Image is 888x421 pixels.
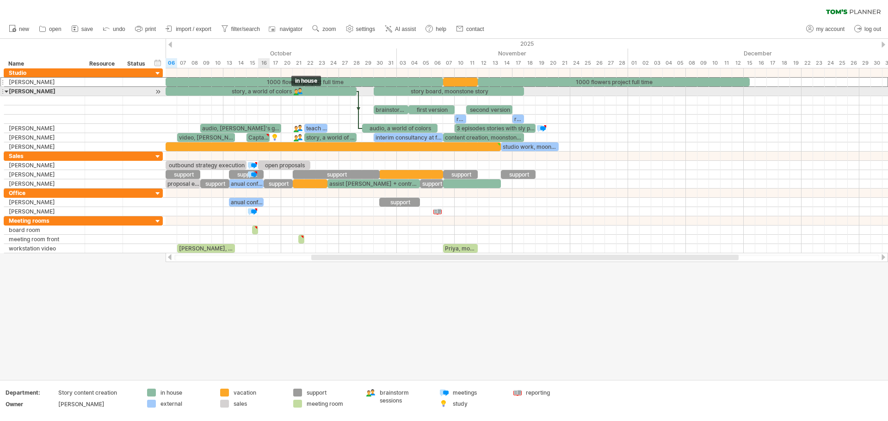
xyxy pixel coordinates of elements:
[264,179,293,188] div: support
[767,58,778,68] div: Wednesday, 17 December 2025
[166,161,247,170] div: outbound strategy execution
[267,23,305,35] a: navigator
[234,389,284,397] div: vacation
[310,23,339,35] a: zoom
[443,170,478,179] div: support
[453,400,503,408] div: study
[593,58,605,68] div: Wednesday, 26 November 2025
[859,58,871,68] div: Monday, 29 December 2025
[385,58,397,68] div: Friday, 31 October 2025
[339,58,351,68] div: Monday, 27 October 2025
[316,58,327,68] div: Thursday, 23 October 2025
[176,26,211,32] span: import / export
[247,133,270,142] div: Captain [PERSON_NAME]
[443,244,478,253] div: Priya, moonstone project
[804,23,847,35] a: my account
[229,170,264,179] div: support
[177,133,235,142] div: video, [PERSON_NAME]'s Ocean quest
[189,58,200,68] div: Wednesday, 8 October 2025
[356,26,375,32] span: settings
[852,23,884,35] a: log out
[9,142,80,151] div: [PERSON_NAME]
[395,26,416,32] span: AI assist
[362,58,374,68] div: Wednesday, 29 October 2025
[58,400,136,408] div: [PERSON_NAME]
[177,58,189,68] div: Tuesday, 7 October 2025
[501,142,559,151] div: studio work, moonstone project
[443,58,455,68] div: Friday, 7 November 2025
[651,58,663,68] div: Wednesday, 3 December 2025
[501,58,512,68] div: Friday, 14 November 2025
[160,400,211,408] div: external
[813,58,825,68] div: Tuesday, 23 December 2025
[379,198,420,207] div: support
[200,58,212,68] div: Thursday, 9 October 2025
[154,87,162,97] div: scroll to activity
[674,58,686,68] div: Friday, 5 December 2025
[258,58,270,68] div: Thursday, 16 October 2025
[420,58,432,68] div: Wednesday, 5 November 2025
[423,23,449,35] a: help
[258,161,310,170] div: open proposals
[466,58,478,68] div: Tuesday, 11 November 2025
[825,58,836,68] div: Wednesday, 24 December 2025
[9,152,80,160] div: Sales
[19,26,29,32] span: new
[293,58,304,68] div: Tuesday, 21 October 2025
[9,179,80,188] div: [PERSON_NAME]
[9,244,80,253] div: workstation video
[231,26,260,32] span: filter/search
[848,58,859,68] div: Friday, 26 December 2025
[408,58,420,68] div: Tuesday, 4 November 2025
[219,23,263,35] a: filter/search
[478,78,750,86] div: 1000 flowers project full time
[9,198,80,207] div: [PERSON_NAME]
[229,179,264,188] div: anual conference creative agencies [GEOGRAPHIC_DATA]
[778,58,790,68] div: Thursday, 18 December 2025
[160,389,211,397] div: in house
[234,400,284,408] div: sales
[89,59,117,68] div: Resource
[709,58,721,68] div: Wednesday, 10 December 2025
[9,161,80,170] div: [PERSON_NAME]
[235,58,247,68] div: Tuesday, 14 October 2025
[570,58,582,68] div: Monday, 24 November 2025
[9,235,80,244] div: meeting room front
[166,170,200,179] div: support
[322,26,336,32] span: zoom
[229,198,264,207] div: anual conference creative agencies [GEOGRAPHIC_DATA]
[559,58,570,68] div: Friday, 21 November 2025
[177,244,235,253] div: [PERSON_NAME], [PERSON_NAME]'s Ocean project
[9,78,80,86] div: [PERSON_NAME]
[307,389,357,397] div: support
[247,58,258,68] div: Wednesday, 15 October 2025
[291,76,321,86] div: in house
[9,216,80,225] div: Meeting rooms
[436,26,446,32] span: help
[628,58,640,68] div: Monday, 1 December 2025
[131,49,397,58] div: October 2025
[397,58,408,68] div: Monday, 3 November 2025
[145,26,156,32] span: print
[69,23,96,35] a: save
[466,26,484,32] span: contact
[223,58,235,68] div: Monday, 13 October 2025
[380,389,430,404] div: brainstorm sessions
[100,23,128,35] a: undo
[864,26,881,32] span: log out
[133,23,159,35] a: print
[489,58,501,68] div: Thursday, 13 November 2025
[127,59,148,68] div: Status
[454,23,487,35] a: contact
[200,124,281,133] div: audio, [PERSON_NAME]'s garden
[304,124,327,133] div: teach at [GEOGRAPHIC_DATA]
[6,23,32,35] a: new
[443,133,524,142] div: content creation, moonstone campaign
[8,59,80,68] div: Name
[374,105,408,114] div: brainstorming
[501,170,536,179] div: support
[512,115,524,123] div: review
[49,26,62,32] span: open
[81,26,93,32] span: save
[166,179,200,188] div: proposal explainer video's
